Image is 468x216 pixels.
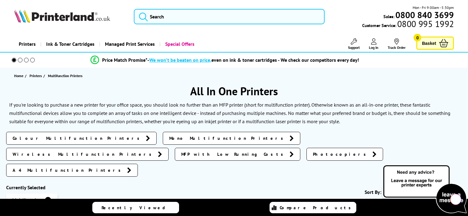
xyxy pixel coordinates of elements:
a: Support [348,38,360,50]
li: modal_Promise [3,55,446,65]
a: 0800 840 3699 [394,12,454,18]
a: Printerland Logo [14,9,126,24]
a: MFP with Low Running Costs [175,148,300,161]
span: Photocopiers [313,151,369,157]
span: Ink & Toner Cartridges [46,36,94,52]
span: Printers [30,73,42,79]
h1: All In One Printers [6,84,462,98]
a: Photocopiers [306,148,383,161]
p: If you're looking to purchase a new printer for your office space, you should look no further tha... [9,102,430,116]
span: Mono Multifunction Printers [169,135,286,141]
span: Sales: [383,14,394,19]
span: Log In [369,45,378,50]
a: Printers [14,36,40,52]
img: Open Live Chat window [382,164,468,215]
a: Track Order [388,38,406,50]
span: Support [348,45,360,50]
span: Compare Products [280,205,354,210]
span: MFP with Low Running Costs [181,151,286,157]
span: 0800 995 1992 [396,21,454,27]
span: 0 [414,34,421,41]
img: Printerland Logo [14,9,110,23]
a: Wireless Multifunction Printers [6,148,169,161]
span: Mon - Fri 9:00am - 5:30pm [413,5,454,10]
input: Search [134,9,325,24]
a: Compare Products [270,202,356,213]
span: Colour Multifunction Printers [13,135,143,141]
span: Wireless Multifunction Printers [13,151,155,157]
span: Sort By: [365,189,381,195]
span: Multifunction [12,197,42,203]
span: A4 Multifunction Printers [13,167,124,173]
b: 0800 840 3699 [395,9,454,21]
span: Multifunction Printers [48,73,82,78]
span: Basket [422,39,436,47]
div: Currently Selected [6,184,102,190]
a: Log In [369,38,378,50]
a: Printers [30,73,43,79]
a: Special Offers [159,36,199,52]
a: A4 Multifunction Printers [6,164,138,177]
a: Home [14,73,25,79]
a: Ink & Toner Cartridges [40,36,99,52]
span: Customer Service: [362,21,454,28]
a: Colour Multifunction Printers [6,132,157,145]
span: Price Match Promise* [102,57,147,63]
a: Mono Multifunction Printers [163,132,300,145]
a: Managed Print Services [99,36,159,52]
span: We won’t be beaten on price, [149,57,211,63]
div: - even on ink & toner cartridges - We check our competitors every day! [147,57,359,63]
a: Basket 0 [416,37,454,50]
span: Recently Viewed [102,205,171,210]
a: Recently Viewed [92,202,179,213]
